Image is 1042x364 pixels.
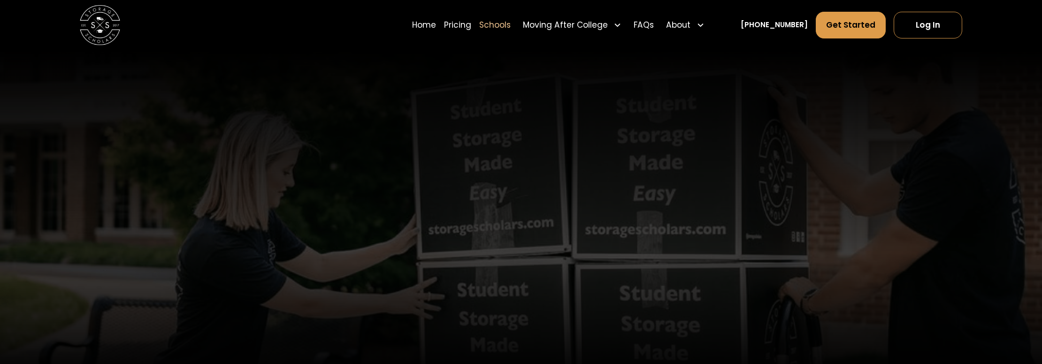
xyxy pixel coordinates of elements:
[412,11,436,39] a: Home
[523,19,608,31] div: Moving After College
[80,5,120,45] img: Storage Scholars main logo
[444,11,471,39] a: Pricing
[741,20,808,30] a: [PHONE_NUMBER]
[816,12,886,38] a: Get Started
[894,12,962,38] a: Log In
[479,11,511,39] a: Schools
[634,11,654,39] a: FAQs
[666,19,690,31] div: About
